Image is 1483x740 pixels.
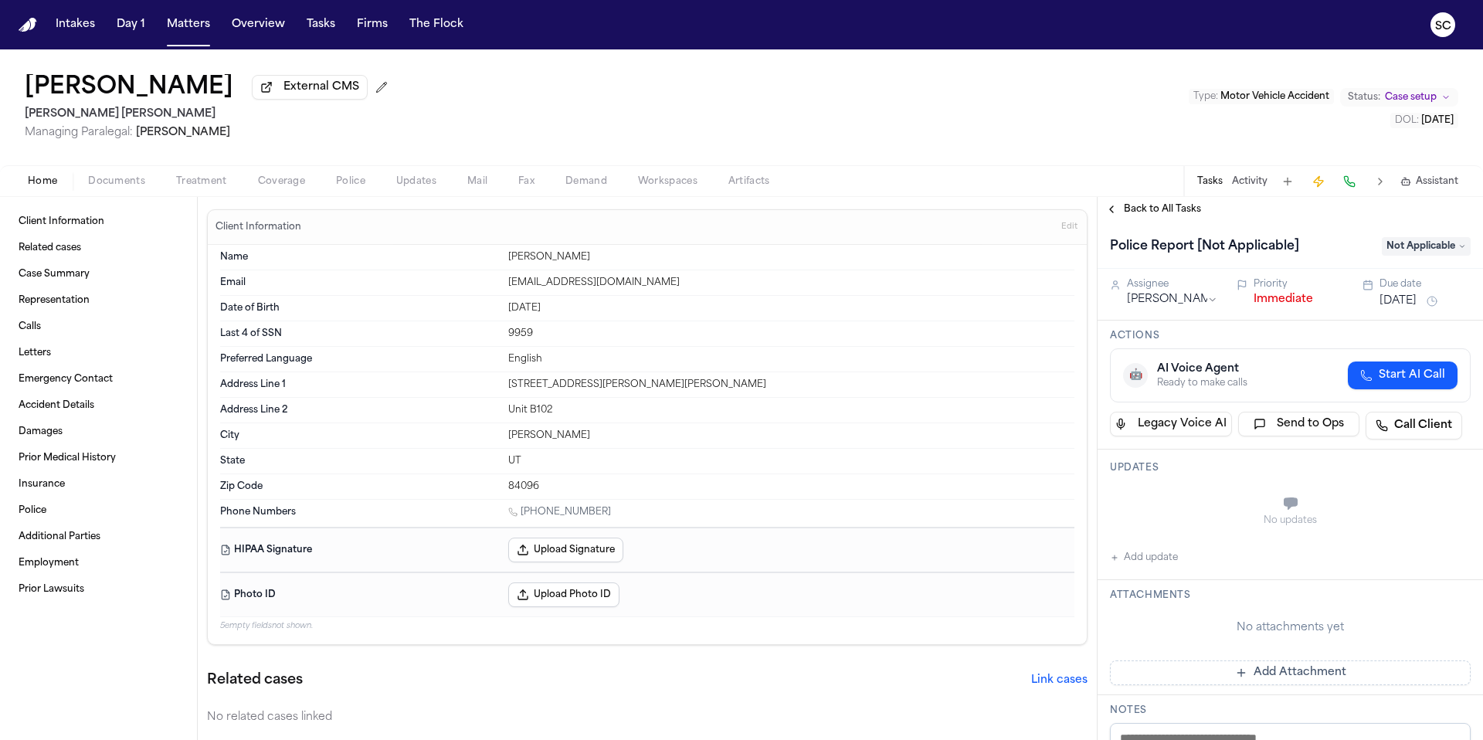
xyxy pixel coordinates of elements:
[1157,362,1247,377] div: AI Voice Agent
[351,11,394,39] button: Firms
[110,11,151,39] button: Day 1
[1104,234,1305,259] h1: Police Report [Not Applicable]
[1110,704,1471,717] h3: Notes
[1254,278,1345,290] div: Priority
[1435,21,1451,32] text: SC
[1385,91,1437,104] span: Case setup
[25,105,394,124] h2: [PERSON_NAME] [PERSON_NAME]
[1421,116,1454,125] span: [DATE]
[1057,215,1082,239] button: Edit
[1031,673,1088,688] button: Link cases
[19,294,90,307] span: Representation
[19,452,116,464] span: Prior Medical History
[1157,377,1247,389] div: Ready to make calls
[19,531,100,543] span: Additional Parties
[12,341,185,365] a: Letters
[1382,237,1471,256] span: Not Applicable
[220,582,499,607] dt: Photo ID
[1379,278,1471,290] div: Due date
[12,262,185,287] a: Case Summary
[508,506,611,518] a: Call 1 (708) 275-3614
[1238,412,1360,436] button: Send to Ops
[220,538,499,562] dt: HIPAA Signature
[12,472,185,497] a: Insurance
[19,399,94,412] span: Accident Details
[12,209,185,234] a: Client Information
[508,455,1074,467] div: UT
[220,251,499,263] dt: Name
[19,557,79,569] span: Employment
[12,288,185,313] a: Representation
[19,426,63,438] span: Damages
[220,455,499,467] dt: State
[1379,368,1445,383] span: Start AI Call
[1379,294,1417,309] button: [DATE]
[1308,171,1329,192] button: Create Immediate Task
[88,175,145,188] span: Documents
[508,429,1074,442] div: [PERSON_NAME]
[12,577,185,602] a: Prior Lawsuits
[1395,116,1419,125] span: DOL :
[1098,203,1209,216] button: Back to All Tasks
[1110,620,1471,636] div: No attachments yet
[161,11,216,39] button: Matters
[19,478,65,491] span: Insurance
[403,11,470,39] button: The Flock
[728,175,770,188] span: Artifacts
[1110,462,1471,474] h3: Updates
[220,302,499,314] dt: Date of Birth
[12,393,185,418] a: Accident Details
[49,11,101,39] button: Intakes
[19,216,104,228] span: Client Information
[136,127,230,138] span: [PERSON_NAME]
[508,378,1074,391] div: [STREET_ADDRESS][PERSON_NAME][PERSON_NAME]
[467,175,487,188] span: Mail
[19,18,37,32] a: Home
[12,446,185,470] a: Prior Medical History
[1348,362,1458,389] button: Start AI Call
[207,670,303,691] h2: Related cases
[176,175,227,188] span: Treatment
[12,524,185,549] a: Additional Parties
[220,353,499,365] dt: Preferred Language
[19,373,113,385] span: Emergency Contact
[396,175,436,188] span: Updates
[212,221,304,233] h3: Client Information
[28,175,57,188] span: Home
[565,175,607,188] span: Demand
[220,404,499,416] dt: Address Line 2
[25,74,233,102] h1: [PERSON_NAME]
[12,551,185,575] a: Employment
[220,328,499,340] dt: Last 4 of SSN
[1220,92,1329,101] span: Motor Vehicle Accident
[1110,330,1471,342] h3: Actions
[638,175,697,188] span: Workspaces
[12,498,185,523] a: Police
[508,251,1074,263] div: [PERSON_NAME]
[19,321,41,333] span: Calls
[508,277,1074,289] div: [EMAIL_ADDRESS][DOMAIN_NAME]
[258,175,305,188] span: Coverage
[1277,171,1298,192] button: Add Task
[220,506,296,518] span: Phone Numbers
[508,302,1074,314] div: [DATE]
[300,11,341,39] a: Tasks
[1110,589,1471,602] h3: Attachments
[508,582,619,607] button: Upload Photo ID
[508,538,623,562] button: Upload Signature
[1110,514,1471,527] div: No updates
[1400,175,1458,188] button: Assistant
[1366,412,1462,440] a: Call Client
[1423,292,1441,311] button: Snooze task
[226,11,291,39] button: Overview
[1129,368,1142,383] span: 🤖
[12,236,185,260] a: Related cases
[1340,88,1458,107] button: Change status from Case setup
[19,583,84,596] span: Prior Lawsuits
[12,367,185,392] a: Emergency Contact
[19,268,90,280] span: Case Summary
[1110,412,1232,436] button: Legacy Voice AI
[1232,175,1268,188] button: Activity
